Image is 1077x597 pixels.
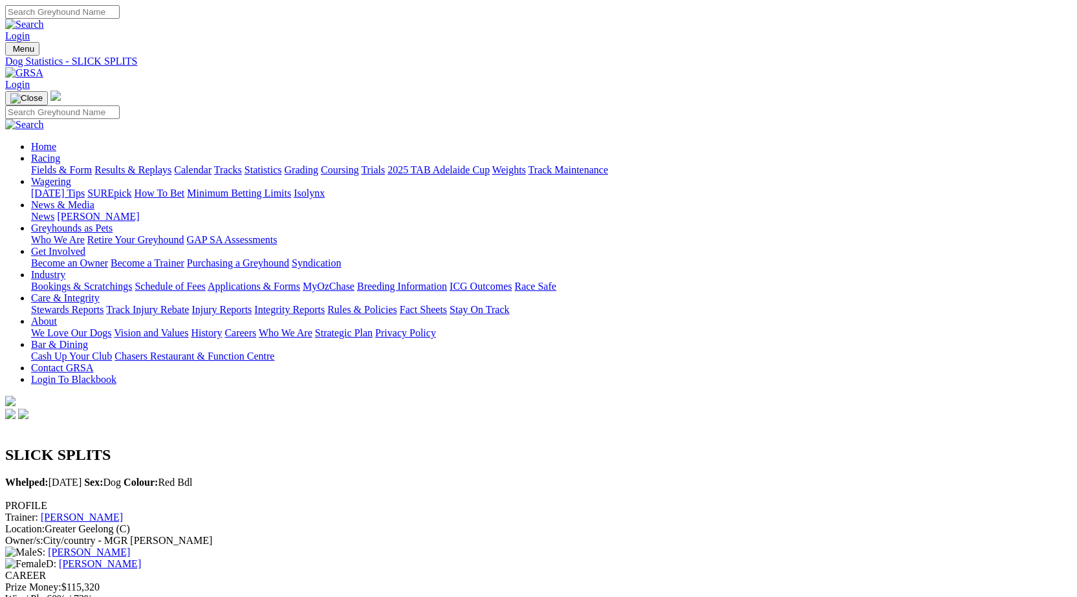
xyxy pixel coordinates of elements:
[18,409,28,419] img: twitter.svg
[187,257,289,268] a: Purchasing a Greyhound
[5,558,46,570] img: Female
[5,581,61,592] span: Prize Money:
[514,281,556,292] a: Race Safe
[400,304,447,315] a: Fact Sheets
[5,5,120,19] input: Search
[31,281,132,292] a: Bookings & Scratchings
[31,351,112,362] a: Cash Up Your Club
[5,409,16,419] img: facebook.svg
[31,327,1072,339] div: About
[450,304,509,315] a: Stay On Track
[135,188,185,199] a: How To Bet
[135,281,205,292] a: Schedule of Fees
[5,523,1072,535] div: Greater Geelong (C)
[31,257,1072,269] div: Get Involved
[187,234,277,245] a: GAP SA Assessments
[528,164,608,175] a: Track Maintenance
[5,523,45,534] span: Location:
[450,281,512,292] a: ICG Outcomes
[5,91,48,105] button: Toggle navigation
[5,547,45,558] span: S:
[5,396,16,406] img: logo-grsa-white.png
[5,512,38,523] span: Trainer:
[87,188,131,199] a: SUREpick
[5,30,30,41] a: Login
[174,164,212,175] a: Calendar
[5,535,1072,547] div: City/country - MGR [PERSON_NAME]
[31,153,60,164] a: Racing
[50,91,61,101] img: logo-grsa-white.png
[5,558,56,569] span: D:
[259,327,312,338] a: Who We Are
[48,547,130,558] a: [PERSON_NAME]
[245,164,282,175] a: Statistics
[31,362,93,373] a: Contact GRSA
[294,188,325,199] a: Isolynx
[361,164,385,175] a: Trials
[31,316,57,327] a: About
[187,188,291,199] a: Minimum Betting Limits
[5,42,39,56] button: Toggle navigation
[191,327,222,338] a: History
[114,351,274,362] a: Chasers Restaurant & Function Centre
[5,79,30,90] a: Login
[303,281,354,292] a: MyOzChase
[254,304,325,315] a: Integrity Reports
[5,446,1072,464] h2: SLICK SPLITS
[492,164,526,175] a: Weights
[31,188,1072,199] div: Wagering
[31,339,88,350] a: Bar & Dining
[111,257,184,268] a: Become a Trainer
[31,188,85,199] a: [DATE] Tips
[31,351,1072,362] div: Bar & Dining
[59,558,141,569] a: [PERSON_NAME]
[31,246,85,257] a: Get Involved
[31,304,103,315] a: Stewards Reports
[5,56,1072,67] a: Dog Statistics - SLICK SPLITS
[106,304,189,315] a: Track Injury Rebate
[31,176,71,187] a: Wagering
[5,535,43,546] span: Owner/s:
[31,164,92,175] a: Fields & Form
[84,477,103,488] b: Sex:
[375,327,436,338] a: Privacy Policy
[5,477,49,488] b: Whelped:
[31,269,65,280] a: Industry
[315,327,373,338] a: Strategic Plan
[5,477,82,488] span: [DATE]
[224,327,256,338] a: Careers
[5,570,1072,581] div: CAREER
[31,141,56,152] a: Home
[321,164,359,175] a: Coursing
[31,234,1072,246] div: Greyhounds as Pets
[31,257,108,268] a: Become an Owner
[357,281,447,292] a: Breeding Information
[124,477,192,488] span: Red Bdl
[57,211,139,222] a: [PERSON_NAME]
[191,304,252,315] a: Injury Reports
[292,257,341,268] a: Syndication
[208,281,300,292] a: Applications & Forms
[31,164,1072,176] div: Racing
[214,164,242,175] a: Tracks
[31,199,94,210] a: News & Media
[31,374,116,385] a: Login To Blackbook
[31,304,1072,316] div: Care & Integrity
[387,164,490,175] a: 2025 TAB Adelaide Cup
[5,500,1072,512] div: PROFILE
[31,281,1072,292] div: Industry
[94,164,171,175] a: Results & Replays
[285,164,318,175] a: Grading
[5,19,44,30] img: Search
[41,512,123,523] a: [PERSON_NAME]
[31,211,54,222] a: News
[5,119,44,131] img: Search
[5,547,37,558] img: Male
[31,211,1072,223] div: News & Media
[31,327,111,338] a: We Love Our Dogs
[5,581,1072,593] div: $115,320
[84,477,121,488] span: Dog
[124,477,158,488] b: Colour:
[31,292,100,303] a: Care & Integrity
